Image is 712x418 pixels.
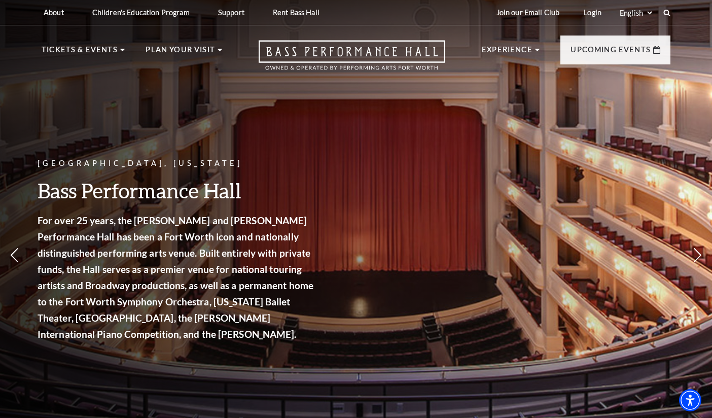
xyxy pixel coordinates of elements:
p: [GEOGRAPHIC_DATA], [US_STATE] [38,157,316,170]
p: Plan Your Visit [146,44,215,62]
p: Tickets & Events [42,44,118,62]
select: Select: [618,8,654,18]
p: Experience [482,44,532,62]
div: Accessibility Menu [679,389,701,411]
p: About [44,8,64,17]
p: Support [218,8,244,17]
strong: For over 25 years, the [PERSON_NAME] and [PERSON_NAME] Performance Hall has been a Fort Worth ico... [38,215,313,340]
p: Children's Education Program [92,8,190,17]
p: Rent Bass Hall [273,8,319,17]
h3: Bass Performance Hall [38,178,316,203]
p: Upcoming Events [571,44,651,62]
